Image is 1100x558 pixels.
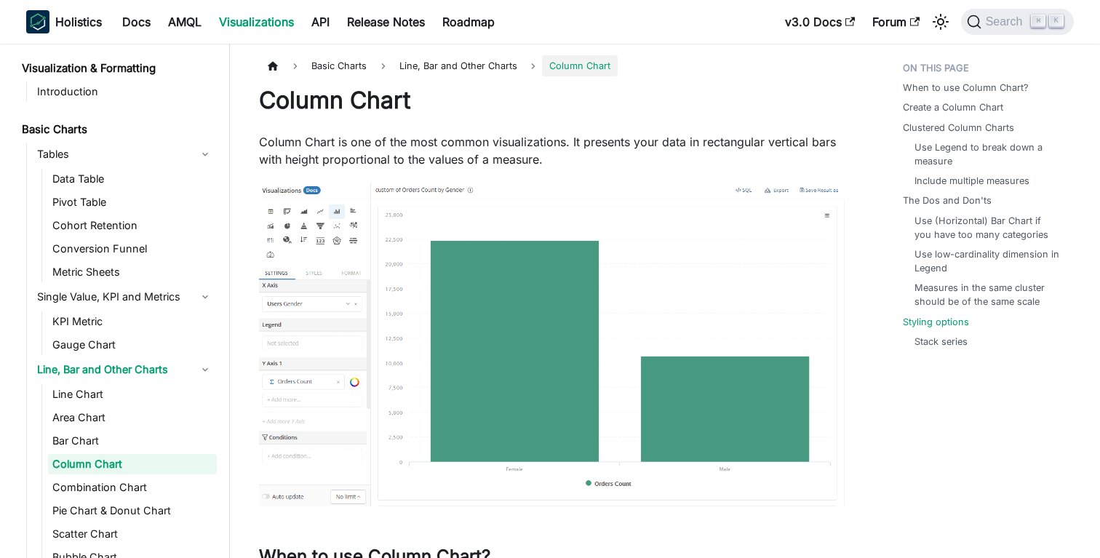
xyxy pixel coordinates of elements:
a: Use Legend to break down a measure [914,140,1059,168]
a: HolisticsHolistics [26,10,102,33]
a: Introduction [33,81,217,102]
h1: Column Chart [259,86,845,115]
a: Use (Horizontal) Bar Chart if you have too many categories [914,214,1059,242]
a: Docs [113,10,159,33]
a: Column Chart [48,454,217,474]
a: API [303,10,338,33]
a: Create a Column Chart [903,100,1003,114]
kbd: ⌘ [1031,15,1045,28]
nav: Docs sidebar [12,44,230,558]
a: Tables [33,143,217,166]
a: Release Notes [338,10,434,33]
a: v3.0 Docs [776,10,864,33]
span: Column Chart [542,55,618,76]
a: Stack series [914,335,968,348]
span: Basic Charts [304,55,374,76]
a: Line Chart [48,384,217,404]
a: Conversion Funnel [48,239,217,259]
kbd: K [1049,15,1064,28]
a: Roadmap [434,10,503,33]
a: Include multiple measures [914,174,1029,188]
img: Holistics [26,10,49,33]
a: Single Value, KPI and Metrics [33,285,217,308]
a: Styling options [903,315,969,329]
a: AMQL [159,10,210,33]
a: Visualization & Formatting [17,58,217,79]
p: Column Chart is one of the most common visualizations. It presents your data in rectangular verti... [259,133,845,168]
b: Holistics [55,13,102,31]
button: Search (Command+K) [961,9,1074,35]
a: Clustered Column Charts [903,121,1014,135]
a: Forum [864,10,928,33]
a: KPI Metric [48,311,217,332]
a: Basic Charts [17,119,217,140]
a: Visualizations [210,10,303,33]
a: Measures in the same cluster should be of the same scale [914,281,1059,308]
span: Line, Bar and Other Charts [392,55,525,76]
a: Line, Bar and Other Charts [33,358,217,381]
a: Data Table [48,169,217,189]
a: Area Chart [48,407,217,428]
a: Scatter Chart [48,524,217,544]
a: Bar Chart [48,431,217,451]
a: The Dos and Don'ts [903,194,992,207]
nav: Breadcrumbs [259,55,845,76]
a: Pie Chart & Donut Chart [48,501,217,521]
a: Cohort Retention [48,215,217,236]
button: Switch between dark and light mode (currently light mode) [929,10,952,33]
a: Pivot Table [48,192,217,212]
span: Search [981,15,1032,28]
a: Use low-cardinality dimension in Legend [914,247,1059,275]
a: When to use Column Chart? [903,81,1029,95]
a: Gauge Chart [48,335,217,355]
a: Combination Chart [48,477,217,498]
a: Home page [259,55,287,76]
a: Metric Sheets [48,262,217,282]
